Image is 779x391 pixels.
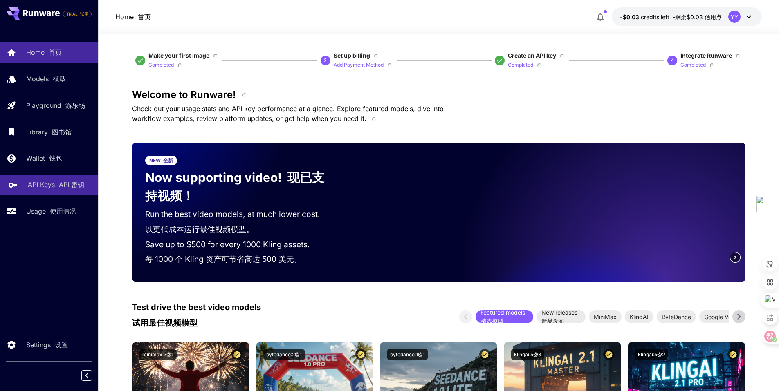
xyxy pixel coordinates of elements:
[145,254,302,264] font: 每 1000 个 Kling 资产可节省高达 500 美元。
[26,74,66,84] p: Models
[26,47,62,57] p: Home
[145,208,336,239] p: Run the best video models, at much lower cost.
[115,12,151,22] p: Home
[387,349,428,360] button: bytedance:1@1
[26,340,68,350] p: Settings
[620,13,722,21] div: -$0.0324
[149,157,173,164] p: NEW
[699,310,740,323] div: Google Veo
[480,317,503,324] font: 精选模型
[625,313,653,321] span: KlingAI
[508,60,543,69] button: Completed
[49,48,62,56] font: 首页
[163,157,173,163] font: 全新
[263,349,305,360] button: bytedance:2@1
[589,313,622,321] span: MiniMax
[728,11,741,23] div: YY
[138,13,151,21] font: 首页
[479,349,490,360] button: Certified Model – Vetted for best performance and includes a commercial license.
[476,310,533,323] div: Featured models 精选模型
[88,368,98,383] div: Collapse sidebar
[673,13,722,20] font: -剩余$0.03 信用点
[680,60,716,69] button: Completed
[680,61,716,69] p: Completed
[80,11,88,16] font: 试用
[734,255,736,261] span: 2
[231,349,242,360] button: Certified Model – Vetted for best performance and includes a commercial license.
[81,370,92,381] button: Collapse sidebar
[612,7,762,26] button: -$0.0324YY
[28,180,84,190] p: API Keys
[26,153,62,163] p: Wallet
[641,13,669,20] span: credits left
[26,101,85,110] p: Playground
[26,127,72,137] p: Library
[65,101,85,109] font: 游乐场
[334,52,380,59] span: Set up billing
[26,206,76,216] p: Usage
[589,310,622,323] div: MiniMax
[334,61,393,69] p: Add Payment Method
[49,154,62,162] font: 钱包
[671,57,674,64] p: 4
[324,57,327,64] p: 2
[657,310,696,323] div: ByteDance
[132,89,745,101] h3: Welcome to Runware!
[115,12,151,22] a: Home 首页
[680,52,742,59] span: Integrate Runware
[537,308,586,325] span: New releases
[53,75,66,83] font: 模型
[476,308,533,325] span: Featured models
[115,12,151,22] nav: breadcrumb
[63,11,91,17] span: TRIAL
[132,318,198,328] font: 试用最佳视频模型
[541,317,564,324] font: 新品发布
[625,310,653,323] div: KlingAI
[699,313,740,321] span: Google Veo
[355,349,366,360] button: Certified Model – Vetted for best performance and includes a commercial license.
[508,61,543,69] p: Completed
[148,61,184,69] p: Completed
[145,168,336,205] p: Now supporting video!
[657,313,696,321] span: ByteDance
[511,349,544,360] button: klingai:5@3
[139,349,177,360] button: minimax:3@1
[59,181,84,189] font: API 密钥
[148,60,184,69] button: Completed
[52,128,72,136] font: 图书馆
[537,310,586,323] div: New releases 新品发布
[132,301,261,332] p: Test drive the best video models
[132,105,444,123] span: Check out your usage stats and API key performance at a glance. Explore featured models, dive int...
[727,349,739,360] button: Certified Model – Vetted for best performance and includes a commercial license.
[334,60,393,69] button: Add Payment Method
[620,13,641,20] span: -$0.03
[63,9,92,19] span: Add your payment card to enable full platform functionality.
[603,349,614,360] button: Certified Model – Vetted for best performance and includes a commercial license.
[635,349,668,360] button: klingai:5@2
[55,341,68,349] font: 设置
[145,239,336,269] p: Save up to $500 for every 1000 Kling assets.
[508,52,566,59] span: Create an API key
[145,224,254,234] font: 以更低成本运行最佳视频模型。
[50,207,76,215] font: 使用情况
[148,52,219,59] span: Make your first image
[145,170,324,203] font: 现已支持视频！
